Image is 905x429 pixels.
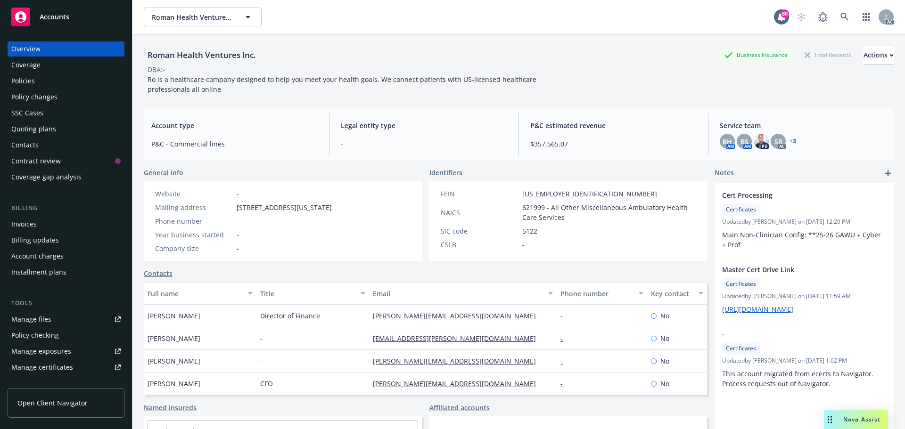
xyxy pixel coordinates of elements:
span: Account type [151,121,318,130]
div: Account charges [11,249,64,264]
span: Main Non-Clinician Config: **25-26 GAWU + Cyber + Prof [722,230,883,249]
a: Installment plans [8,265,124,280]
span: Roman Health Ventures Inc. [152,12,233,22]
div: SIC code [441,226,518,236]
span: CFO [260,379,273,389]
div: FEIN [441,189,518,199]
span: 621999 - All Other Miscellaneous Ambulatory Health Care Services [522,202,696,222]
span: No [660,356,669,366]
span: - [237,243,239,253]
span: [PERSON_NAME] [148,333,200,343]
span: SR [774,137,782,146]
div: NAICS [441,208,518,218]
a: [PERSON_NAME][EMAIL_ADDRESS][DOMAIN_NAME] [373,379,543,388]
span: - [260,333,263,343]
span: No [660,311,669,321]
div: Total Rewards [800,49,856,61]
span: Cert Processing [722,190,862,200]
div: -CertificatesUpdatedby [PERSON_NAME] on [DATE] 1:02 PMThis account migrated from ecerts to Naviga... [715,322,894,396]
div: Manage exposures [11,344,71,359]
a: [PERSON_NAME][EMAIL_ADDRESS][DOMAIN_NAME] [373,356,543,365]
div: Master Cert Drive LinkCertificatesUpdatedby [PERSON_NAME] on [DATE] 11:59 AM[URL][DOMAIN_NAME] [715,257,894,322]
span: Director of Finance [260,311,320,321]
a: Manage claims [8,376,124,391]
div: Contract review [11,154,61,169]
div: Key contact [651,289,693,299]
button: Nova Assist [824,410,888,429]
span: Identifiers [429,168,462,178]
a: add [882,168,894,179]
a: Contract review [8,154,124,169]
div: SSC Cases [11,105,43,121]
button: Email [369,282,557,305]
a: Quoting plans [8,121,124,137]
div: Phone number [560,289,633,299]
div: Mailing address [155,202,233,212]
div: Policies [11,73,35,89]
a: +3 [790,138,796,144]
div: Policy checking [11,328,59,343]
a: - [560,379,570,388]
button: Key contact [647,282,707,305]
div: Cert ProcessingCertificatesUpdatedby [PERSON_NAME] on [DATE] 12:29 PMMain Non-Clinician Config: *... [715,183,894,257]
span: Open Client Navigator [17,398,88,408]
a: [URL][DOMAIN_NAME] [722,305,793,314]
span: General info [144,168,183,178]
div: Year business started [155,230,233,240]
span: 5122 [522,226,537,236]
img: photo [754,134,769,149]
span: BS [740,137,749,146]
a: - [237,189,239,198]
span: Certificates [726,205,756,214]
div: Manage files [11,312,51,327]
span: Certificates [726,344,756,353]
div: Company size [155,243,233,253]
div: Overview [11,41,41,57]
div: 80 [781,9,789,18]
a: Contacts [144,268,173,278]
button: Full name [144,282,256,305]
a: Manage files [8,312,124,327]
span: $357,565.07 [530,139,697,149]
a: Manage exposures [8,344,124,359]
span: Ro is a healthcare company designed to help you meet your health goals. We connect patients with ... [148,75,538,94]
div: Phone number [155,216,233,226]
span: BH [723,137,732,146]
span: [PERSON_NAME] [148,379,200,389]
div: Policy changes [11,89,58,105]
div: Billing [8,203,124,213]
span: P&C - Commercial lines [151,139,318,149]
button: Phone number [557,282,647,305]
div: Billing updates [11,233,59,248]
span: [US_EMPLOYER_IDENTIFICATION_NUMBER] [522,189,657,199]
div: Invoices [11,217,37,232]
a: Account charges [8,249,124,264]
a: Policy checking [8,328,124,343]
a: Overview [8,41,124,57]
div: Email [373,289,543,299]
a: - [560,356,570,365]
span: - [260,356,263,366]
div: Full name [148,289,242,299]
button: Title [256,282,369,305]
a: [PERSON_NAME][EMAIL_ADDRESS][DOMAIN_NAME] [373,311,543,320]
a: Invoices [8,217,124,232]
span: Notes [715,168,734,179]
a: Coverage [8,57,124,73]
span: Nova Assist [843,415,880,423]
div: Website [155,189,233,199]
a: SSC Cases [8,105,124,121]
span: - [237,216,239,226]
button: Roman Health Ventures Inc. [144,8,262,26]
span: Updated by [PERSON_NAME] on [DATE] 11:59 AM [722,292,886,300]
span: - [341,139,507,149]
span: Updated by [PERSON_NAME] on [DATE] 12:29 PM [722,218,886,226]
span: [PERSON_NAME] [148,311,200,321]
a: Named insureds [144,403,197,413]
div: Contacts [11,138,39,153]
span: Legal entity type [341,121,507,130]
a: Policies [8,73,124,89]
span: Certificates [726,280,756,288]
span: No [660,379,669,389]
